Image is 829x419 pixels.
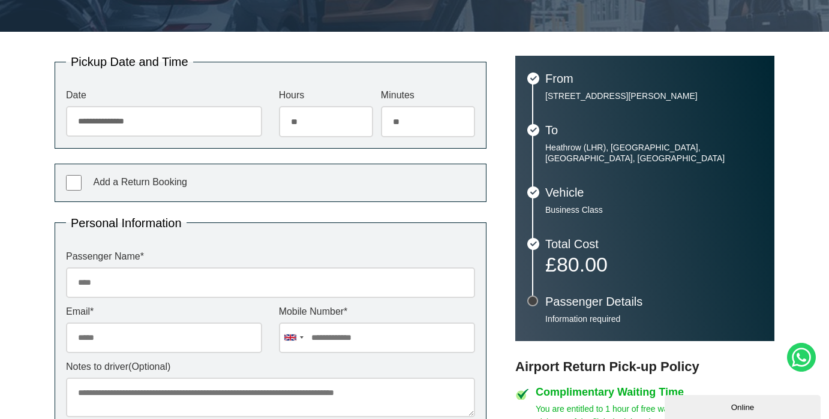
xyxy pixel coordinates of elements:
[279,307,475,316] label: Mobile Number
[66,362,475,372] label: Notes to driver
[545,73,762,85] h3: From
[128,361,170,372] span: (Optional)
[280,323,307,352] div: United Kingdom: +44
[557,253,608,276] span: 80.00
[545,314,762,324] p: Information required
[545,186,762,198] h3: Vehicle
[66,307,262,316] label: Email
[66,252,475,261] label: Passenger Name
[66,217,187,229] legend: Personal Information
[545,256,762,273] p: £
[279,91,373,100] label: Hours
[536,387,774,397] h4: Complimentary Waiting Time
[93,177,187,187] span: Add a Return Booking
[515,359,774,375] h3: Airport Return Pick-up Policy
[66,175,82,191] input: Add a Return Booking
[66,56,193,68] legend: Pickup Date and Time
[66,91,262,100] label: Date
[545,204,762,215] p: Business Class
[545,91,762,101] p: [STREET_ADDRESS][PERSON_NAME]
[545,238,762,250] h3: Total Cost
[381,91,475,100] label: Minutes
[545,142,762,164] p: Heathrow (LHR), [GEOGRAPHIC_DATA], [GEOGRAPHIC_DATA], [GEOGRAPHIC_DATA]
[545,124,762,136] h3: To
[545,296,762,308] h3: Passenger Details
[665,393,823,419] iframe: chat widget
